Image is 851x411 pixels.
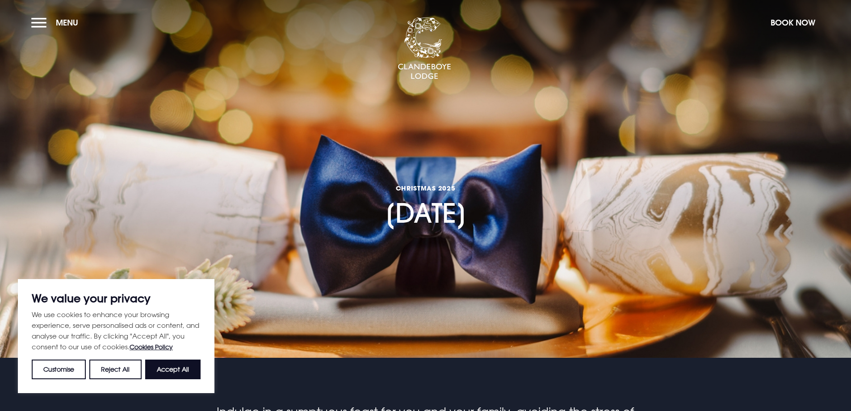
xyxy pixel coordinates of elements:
[32,360,86,379] button: Customise
[18,279,214,393] div: We value your privacy
[31,13,83,32] button: Menu
[385,133,467,229] h1: [DATE]
[32,293,201,304] p: We value your privacy
[56,17,78,28] span: Menu
[145,360,201,379] button: Accept All
[130,343,173,351] a: Cookies Policy
[398,17,451,80] img: Clandeboye Lodge
[32,309,201,352] p: We use cookies to enhance your browsing experience, serve personalised ads or content, and analys...
[766,13,820,32] button: Book Now
[385,184,467,192] span: CHRISTMAS 2025
[89,360,141,379] button: Reject All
